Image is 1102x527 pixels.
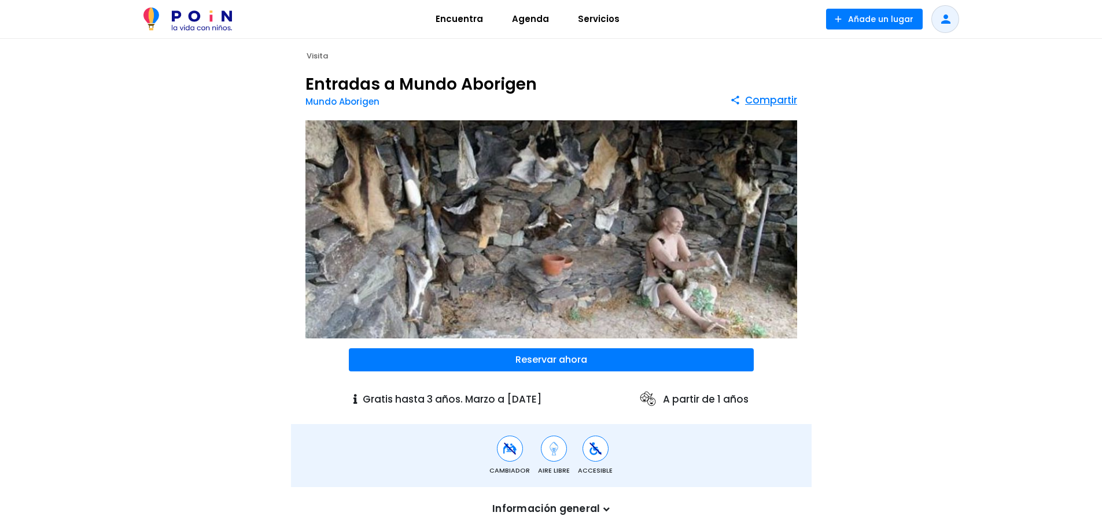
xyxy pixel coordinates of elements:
[430,10,488,28] span: Encuentra
[563,5,634,33] a: Servicios
[143,8,232,31] img: POiN
[547,441,561,456] img: Aire Libre
[311,502,791,517] p: Información general
[497,5,563,33] a: Agenda
[503,441,517,456] img: Cambiador
[826,9,923,30] button: Añade un lugar
[507,10,554,28] span: Agenda
[588,441,603,456] img: Accesible
[639,390,749,408] p: A partir de 1 años
[573,10,625,28] span: Servicios
[305,95,379,108] a: Mundo Aborigen
[639,390,657,408] img: ages icon
[305,76,537,93] h1: Entradas a Mundo Aborigen
[421,5,497,33] a: Encuentra
[578,466,613,476] span: Accesible
[305,120,797,339] img: Entradas a Mundo Aborigen
[538,466,570,476] span: Aire Libre
[307,50,328,61] span: Visita
[353,392,541,407] p: Gratis hasta 3 años. Marzo a [DATE]
[730,90,797,110] button: Compartir
[349,348,754,371] button: Reservar ahora
[489,466,530,476] span: Cambiador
